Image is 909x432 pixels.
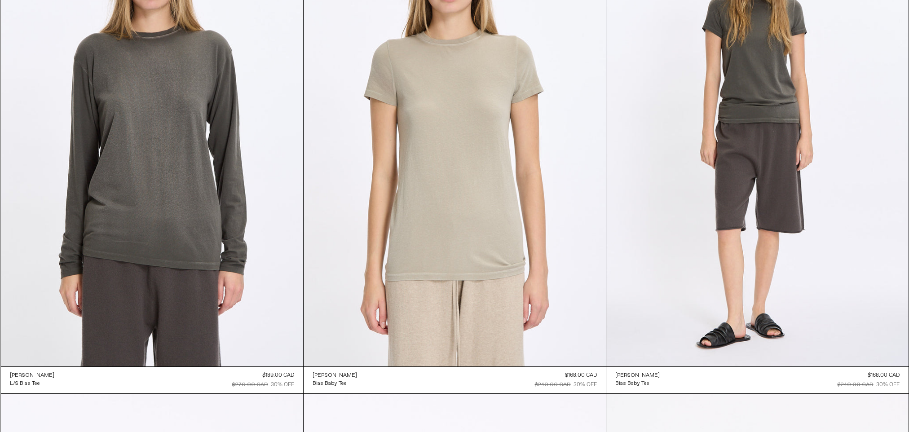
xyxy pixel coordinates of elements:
[10,380,40,388] div: L/S Bias Tee
[313,371,357,379] a: [PERSON_NAME]
[838,381,874,389] div: $240.00 CAD
[535,381,571,389] div: $240.00 CAD
[615,380,649,388] div: Bias Baby Tee
[313,379,357,388] a: Bias Baby Tee
[262,371,294,379] div: $189.00 CAD
[876,381,900,389] div: 30% OFF
[10,372,54,379] div: [PERSON_NAME]
[868,371,900,379] div: $168.00 CAD
[313,372,357,379] div: [PERSON_NAME]
[313,380,347,388] div: Bias Baby Tee
[615,379,660,388] a: Bias Baby Tee
[271,381,294,389] div: 30% OFF
[10,379,54,388] a: L/S Bias Tee
[615,371,660,379] a: [PERSON_NAME]
[615,372,660,379] div: [PERSON_NAME]
[10,371,54,379] a: [PERSON_NAME]
[565,371,597,379] div: $168.00 CAD
[574,381,597,389] div: 30% OFF
[232,381,268,389] div: $270.00 CAD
